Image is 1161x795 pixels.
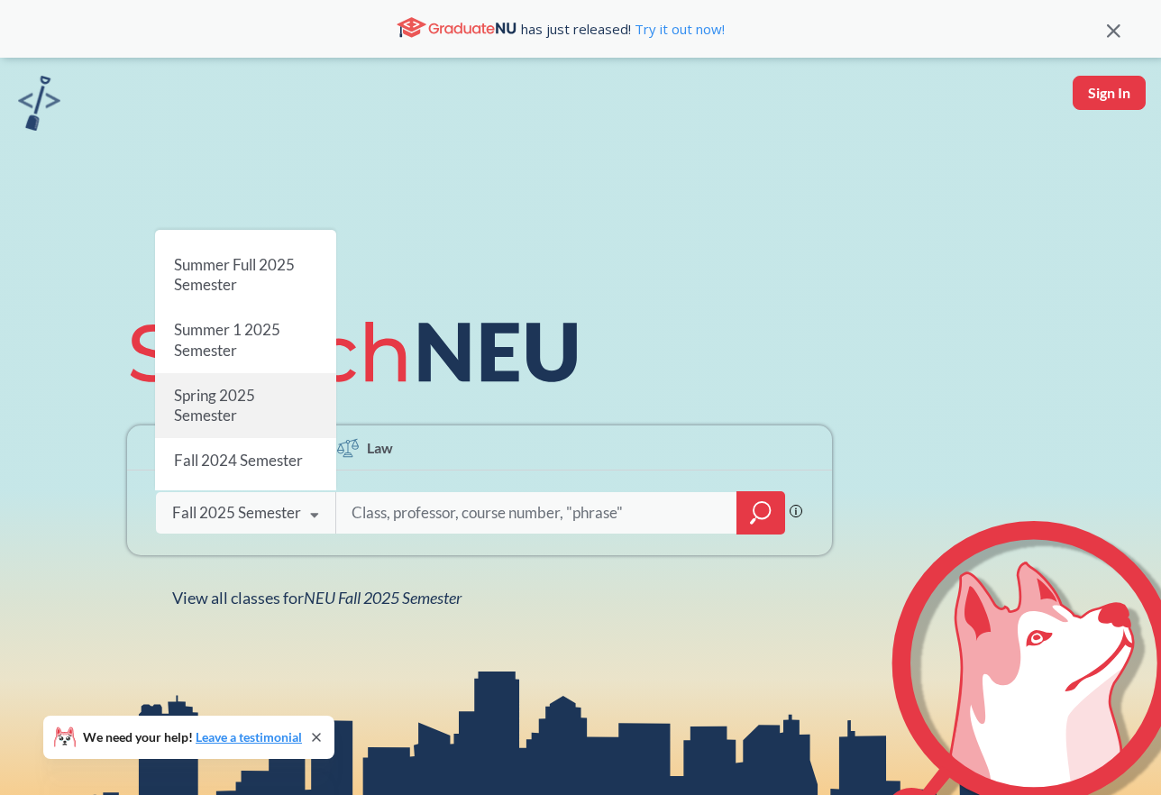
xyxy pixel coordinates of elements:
[521,19,725,39] span: has just released!
[304,588,462,608] span: NEU Fall 2025 Semester
[173,386,254,425] span: Spring 2025 Semester
[631,20,725,38] a: Try it out now!
[173,321,279,360] span: Summer 1 2025 Semester
[1073,76,1146,110] button: Sign In
[18,76,60,131] img: sandbox logo
[83,731,302,744] span: We need your help!
[750,500,772,525] svg: magnifying glass
[173,255,294,294] span: Summer Full 2025 Semester
[172,588,462,608] span: View all classes for
[350,494,725,532] input: Class, professor, course number, "phrase"
[736,491,785,535] div: magnifying glass
[18,76,60,136] a: sandbox logo
[172,503,301,523] div: Fall 2025 Semester
[367,437,393,458] span: Law
[196,729,302,745] a: Leave a testimonial
[173,452,302,471] span: Fall 2024 Semester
